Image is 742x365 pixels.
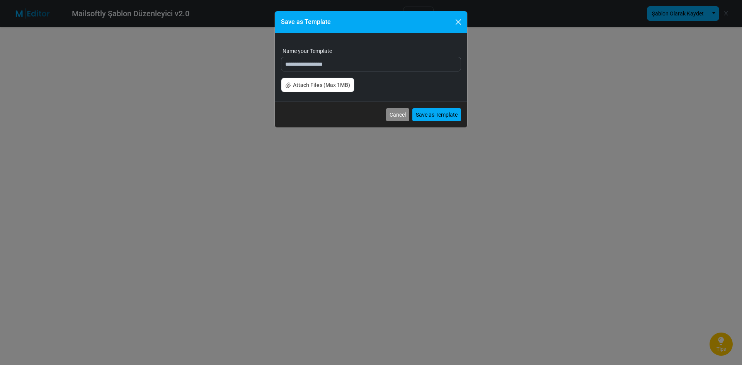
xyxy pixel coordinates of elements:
[281,47,332,55] label: Name your Template
[281,78,354,92] button: Attach Files (Max 1MB)
[281,17,331,27] h6: Save as Template
[412,108,461,121] button: Save as Template
[386,108,409,121] button: Cancel
[453,16,464,28] button: Close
